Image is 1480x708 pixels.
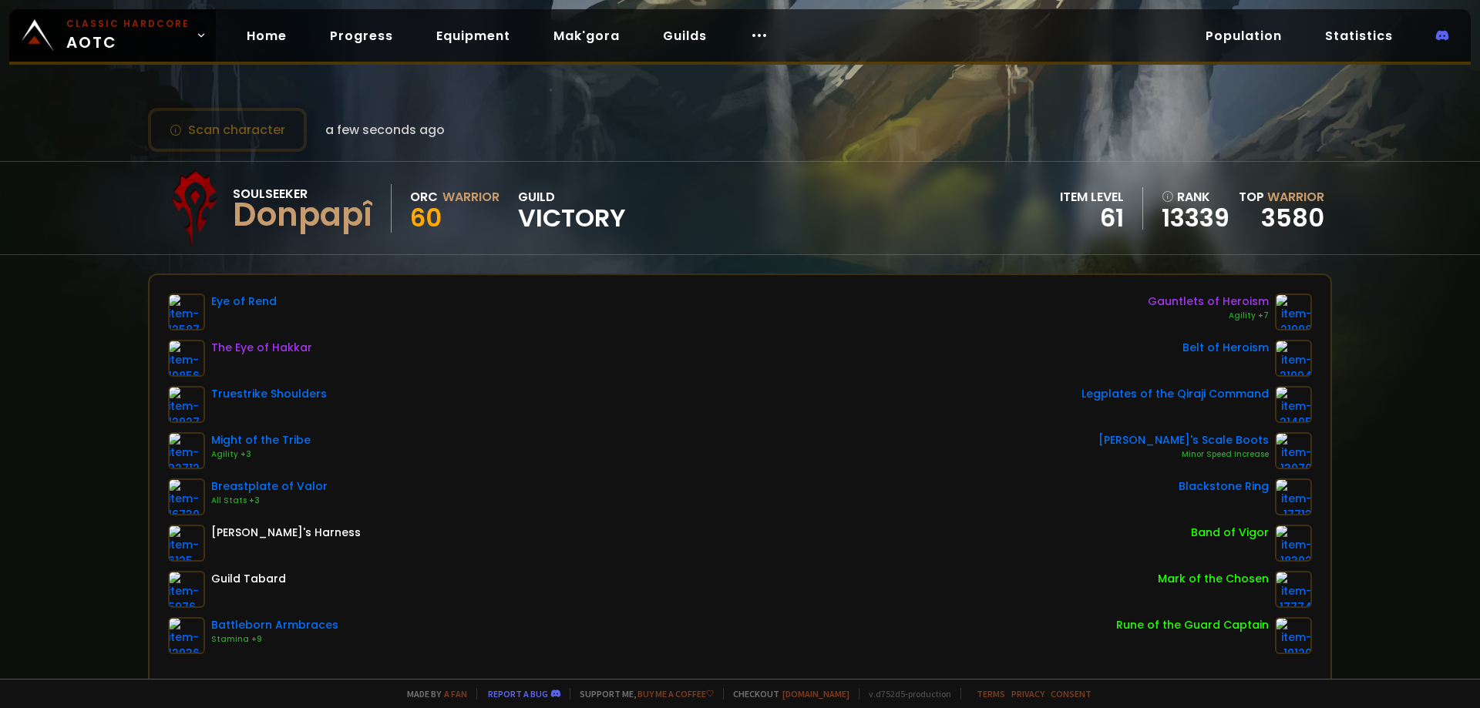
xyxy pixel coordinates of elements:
div: [PERSON_NAME]'s Harness [211,525,361,541]
img: item-21994 [1275,340,1312,377]
div: Donpapî [233,203,372,226]
span: Support me, [570,688,714,700]
div: guild [518,187,626,230]
div: [PERSON_NAME]'s Scale Boots [1098,432,1269,448]
div: Band of Vigor [1191,525,1269,541]
a: Population [1193,20,1294,52]
img: item-17774 [1275,571,1312,608]
small: Classic Hardcore [66,17,190,31]
a: Statistics [1313,20,1405,52]
span: v. d752d5 - production [859,688,951,700]
div: 61 [1060,206,1124,230]
div: Rune of the Guard Captain [1116,617,1269,633]
div: Legplates of the Qiraji Command [1081,386,1269,402]
div: rank [1162,187,1229,206]
a: Privacy [1011,688,1044,700]
img: item-17713 [1275,478,1312,515]
a: a fan [444,688,467,700]
span: AOTC [66,17,190,54]
a: 3580 [1261,200,1324,235]
a: Consent [1051,688,1091,700]
a: Equipment [424,20,523,52]
span: Checkout [723,688,849,700]
img: item-21495 [1275,386,1312,423]
div: Might of the Tribe [211,432,311,448]
span: 60 [410,200,442,235]
a: 13339 [1162,206,1229,230]
div: Breastplate of Valor [211,478,328,495]
div: The Eye of Hakkar [211,340,312,356]
div: Stamina +9 [211,633,338,646]
img: item-16730 [168,478,205,515]
img: item-19120 [1275,617,1312,654]
img: item-13070 [1275,432,1312,469]
div: Belt of Heroism [1182,340,1269,356]
div: Mark of the Chosen [1158,571,1269,587]
span: a few seconds ago [325,120,445,139]
img: item-21998 [1275,294,1312,331]
img: item-22712 [168,432,205,469]
div: Agility +3 [211,448,311,461]
a: Terms [977,688,1005,700]
div: Soulseeker [233,184,372,203]
div: All Stats +3 [211,495,328,507]
div: Orc [410,187,438,206]
a: Classic HardcoreAOTC [9,9,216,62]
a: Report a bug [488,688,548,700]
button: Scan character [148,108,307,152]
div: Eye of Rend [211,294,277,310]
div: Warrior [442,187,499,206]
img: item-12936 [168,617,205,654]
span: Made by [398,688,467,700]
div: Guild Tabard [211,571,286,587]
div: Truestrike Shoulders [211,386,327,402]
a: Mak'gora [541,20,632,52]
img: item-12927 [168,386,205,423]
img: item-18302 [1275,525,1312,562]
a: Guilds [651,20,719,52]
img: item-5976 [168,571,205,608]
span: Victory [518,206,626,230]
div: Agility +7 [1148,310,1269,322]
div: item level [1060,187,1124,206]
img: item-6125 [168,525,205,562]
div: Gauntlets of Heroism [1148,294,1269,310]
img: item-12587 [168,294,205,331]
div: Minor Speed Increase [1098,448,1269,461]
img: item-19856 [168,340,205,377]
div: Top [1239,187,1324,206]
a: Progress [318,20,405,52]
div: Battleborn Armbraces [211,617,338,633]
div: Blackstone Ring [1179,478,1269,495]
a: Home [234,20,299,52]
a: Buy me a coffee [637,688,714,700]
span: Warrior [1267,188,1324,206]
a: [DOMAIN_NAME] [782,688,849,700]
